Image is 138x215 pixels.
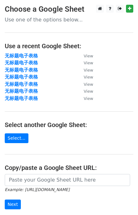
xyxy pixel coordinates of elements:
[5,5,133,14] h3: Choose a Google Sheet
[5,88,38,94] a: 无标题电子表格
[5,164,133,171] h4: Copy/paste a Google Sheet URL:
[5,174,130,186] input: Paste your Google Sheet URL here
[77,60,93,66] a: View
[5,200,21,209] input: Next
[77,74,93,80] a: View
[84,75,93,79] small: View
[84,89,93,94] small: View
[84,82,93,87] small: View
[5,81,38,87] a: 无标题电子表格
[5,96,38,101] a: 无标题电子表格
[84,96,93,101] small: View
[5,53,38,59] a: 无标题电子表格
[5,121,133,129] h4: Select another Google Sheet:
[77,53,93,59] a: View
[84,68,93,73] small: View
[77,88,93,94] a: View
[5,67,38,73] a: 无标题电子表格
[5,74,38,80] a: 无标题电子表格
[5,187,69,192] small: Example: [URL][DOMAIN_NAME]
[5,42,133,50] h4: Use a recent Google Sheet:
[77,81,93,87] a: View
[5,60,38,66] a: 无标题电子表格
[84,54,93,58] small: View
[84,61,93,65] small: View
[5,133,28,143] a: Select...
[5,16,133,23] p: Use one of the options below...
[77,96,93,101] a: View
[77,67,93,73] a: View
